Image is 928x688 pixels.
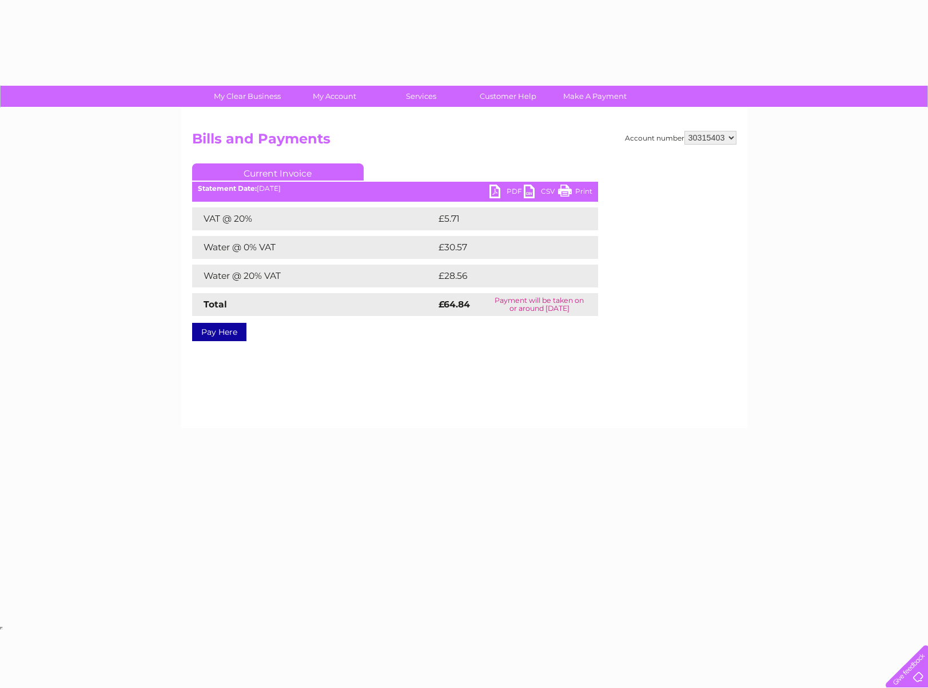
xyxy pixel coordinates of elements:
[192,207,436,230] td: VAT @ 20%
[200,86,294,107] a: My Clear Business
[625,131,736,145] div: Account number
[192,131,736,153] h2: Bills and Payments
[436,265,575,287] td: £28.56
[192,163,364,181] a: Current Invoice
[192,265,436,287] td: Water @ 20% VAT
[192,323,246,341] a: Pay Here
[439,299,470,310] strong: £64.84
[204,299,227,310] strong: Total
[374,86,468,107] a: Services
[489,185,524,201] a: PDF
[436,236,575,259] td: £30.57
[461,86,555,107] a: Customer Help
[198,184,257,193] b: Statement Date:
[436,207,569,230] td: £5.71
[548,86,642,107] a: Make A Payment
[481,293,598,316] td: Payment will be taken on or around [DATE]
[192,236,436,259] td: Water @ 0% VAT
[192,185,598,193] div: [DATE]
[524,185,558,201] a: CSV
[558,185,592,201] a: Print
[287,86,381,107] a: My Account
